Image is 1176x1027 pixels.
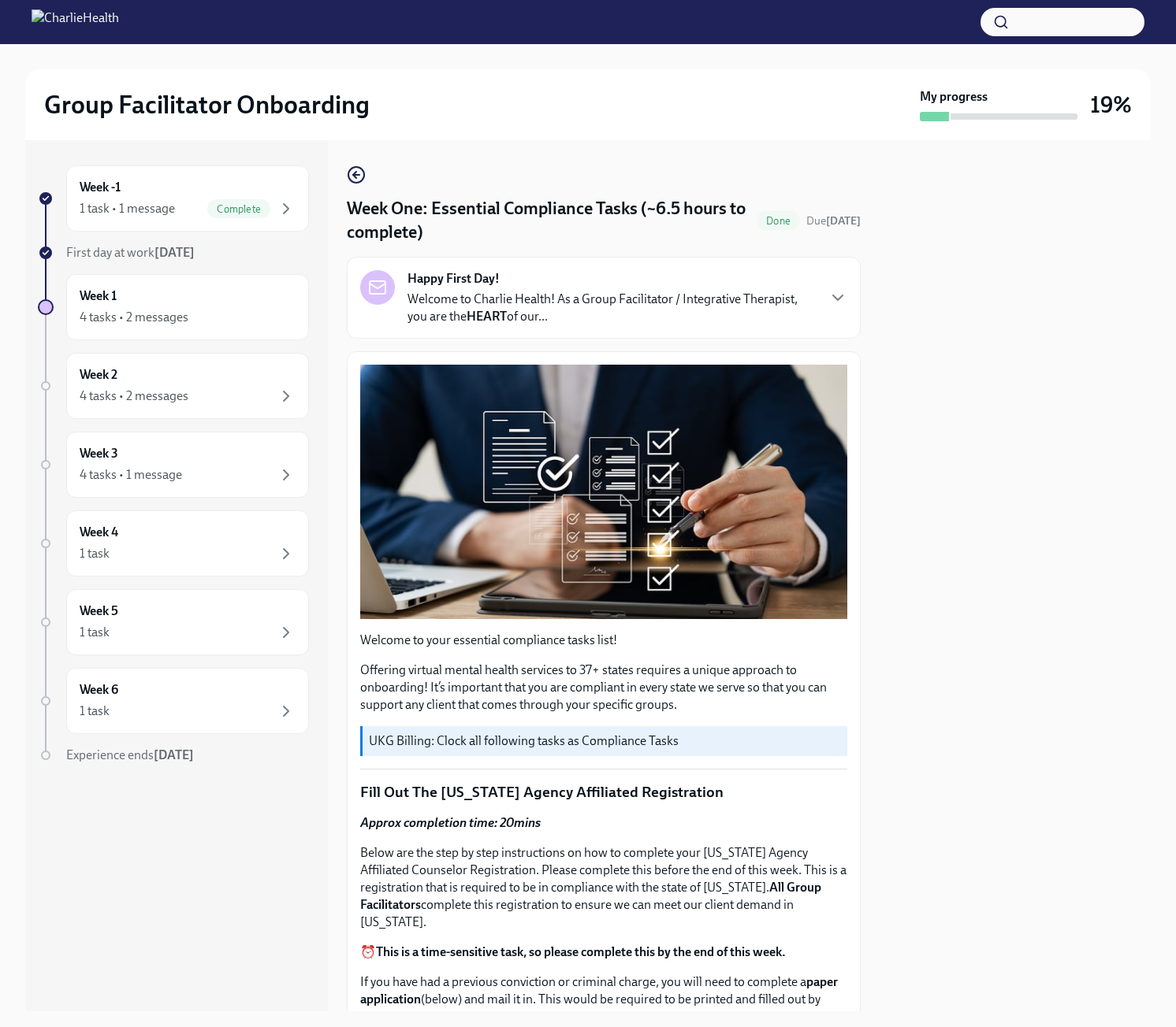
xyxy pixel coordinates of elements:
h3: 19% [1090,91,1132,119]
p: Welcome to your essential compliance tasks list! [360,632,847,649]
strong: official court documents [676,1009,809,1024]
strong: HEART [467,309,507,324]
p: ⏰ [360,944,847,961]
div: 1 task [80,703,110,720]
span: Experience ends [66,747,194,762]
h4: Week One: Essential Compliance Tasks (~6.5 hours to complete) [347,197,750,244]
div: 1 task [80,545,110,562]
span: Complete [207,203,270,215]
a: Week 24 tasks • 2 messages [38,353,309,419]
span: Due [806,214,861,228]
strong: Happy First Day! [408,270,500,287]
img: CharlieHealth [32,9,119,35]
strong: Approx completion time: 20mins [360,815,541,830]
div: 1 task • 1 message [80,200,175,217]
div: 4 tasks • 2 messages [80,387,188,405]
h6: Week 5 [80,602,118,620]
a: Week -11 task • 1 messageComplete [38,165,309,232]
a: Week 61 task [38,668,309,734]
span: First day at work [66,245,195,260]
div: 1 task [80,624,110,641]
h6: Week 2 [80,366,117,384]
strong: [DATE] [826,214,861,228]
h6: Week -1 [80,179,121,196]
span: Done [757,215,800,227]
strong: My progress [920,88,988,106]
h6: Week 4 [80,524,118,541]
p: Offering virtual mental health services to 37+ states requires a unique approach to onboarding! I... [360,662,847,714]
h6: Week 3 [80,445,118,462]
h6: Week 6 [80,681,118,699]
p: Fill Out The [US_STATE] Agency Affiliated Registration [360,782,847,803]
div: 4 tasks • 2 messages [80,309,188,326]
a: Week 14 tasks • 2 messages [38,274,309,340]
strong: [DATE] [154,245,195,260]
strong: [DATE] [154,747,194,762]
p: Welcome to Charlie Health! As a Group Facilitator / Integrative Therapist, you are the of our... [408,291,816,325]
strong: This is a time-sensitive task, so please complete this by the end of this week. [376,944,786,959]
h6: Week 1 [80,287,117,305]
a: Week 51 task [38,589,309,655]
a: Week 34 tasks • 1 message [38,432,309,498]
div: 4 tasks • 1 message [80,466,182,484]
a: Week 41 task [38,510,309,577]
p: UKG Billing: Clock all following tasks as Compliance Tasks [369,732,841,750]
h2: Group Facilitator Onboarding [44,89,370,120]
a: First day at work[DATE] [38,244,309,261]
span: September 9th, 2025 09:00 [806,213,861,228]
p: Below are the step by step instructions on how to complete your [US_STATE] Agency Affiliated Coun... [360,844,847,931]
button: Zoom image [360,365,847,619]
